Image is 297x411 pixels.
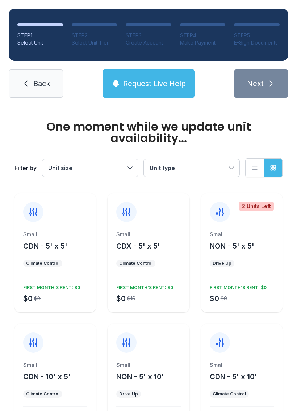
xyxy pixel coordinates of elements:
[239,202,274,211] div: 2 Units Left
[210,372,257,382] button: CDN - 5' x 10'
[210,293,219,304] div: $0
[180,32,226,39] div: STEP 4
[72,32,117,39] div: STEP 2
[116,372,164,381] span: NON - 5' x 10'
[210,372,257,381] span: CDN - 5' x 10'
[23,293,33,304] div: $0
[23,372,71,382] button: CDN - 10' x 5'
[116,293,126,304] div: $0
[116,231,180,238] div: Small
[116,361,180,369] div: Small
[26,391,59,397] div: Climate Control
[234,39,280,46] div: E-Sign Documents
[213,260,231,266] div: Drive Up
[126,32,171,39] div: STEP 3
[210,361,274,369] div: Small
[26,260,59,266] div: Climate Control
[23,231,87,238] div: Small
[14,121,283,144] div: One moment while we update unit availability...
[207,282,267,291] div: FIRST MONTH’S RENT: $0
[210,231,274,238] div: Small
[48,164,72,171] span: Unit size
[17,32,63,39] div: STEP 1
[127,295,135,302] div: $15
[210,241,254,251] button: NON - 5' x 5'
[23,372,71,381] span: CDN - 10' x 5'
[180,39,226,46] div: Make Payment
[113,282,173,291] div: FIRST MONTH’S RENT: $0
[126,39,171,46] div: Create Account
[23,242,67,250] span: CDN - 5' x 5'
[119,391,138,397] div: Drive Up
[23,361,87,369] div: Small
[34,295,41,302] div: $8
[14,164,37,172] div: Filter by
[116,241,160,251] button: CDX - 5' x 5'
[72,39,117,46] div: Select Unit Tier
[33,79,50,89] span: Back
[234,32,280,39] div: STEP 5
[144,159,239,177] button: Unit type
[119,260,152,266] div: Climate Control
[221,295,227,302] div: $9
[17,39,63,46] div: Select Unit
[116,372,164,382] button: NON - 5' x 10'
[213,391,246,397] div: Climate Control
[116,242,160,250] span: CDX - 5' x 5'
[150,164,175,171] span: Unit type
[42,159,138,177] button: Unit size
[123,79,186,89] span: Request Live Help
[247,79,264,89] span: Next
[210,242,254,250] span: NON - 5' x 5'
[23,241,67,251] button: CDN - 5' x 5'
[20,282,80,291] div: FIRST MONTH’S RENT: $0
